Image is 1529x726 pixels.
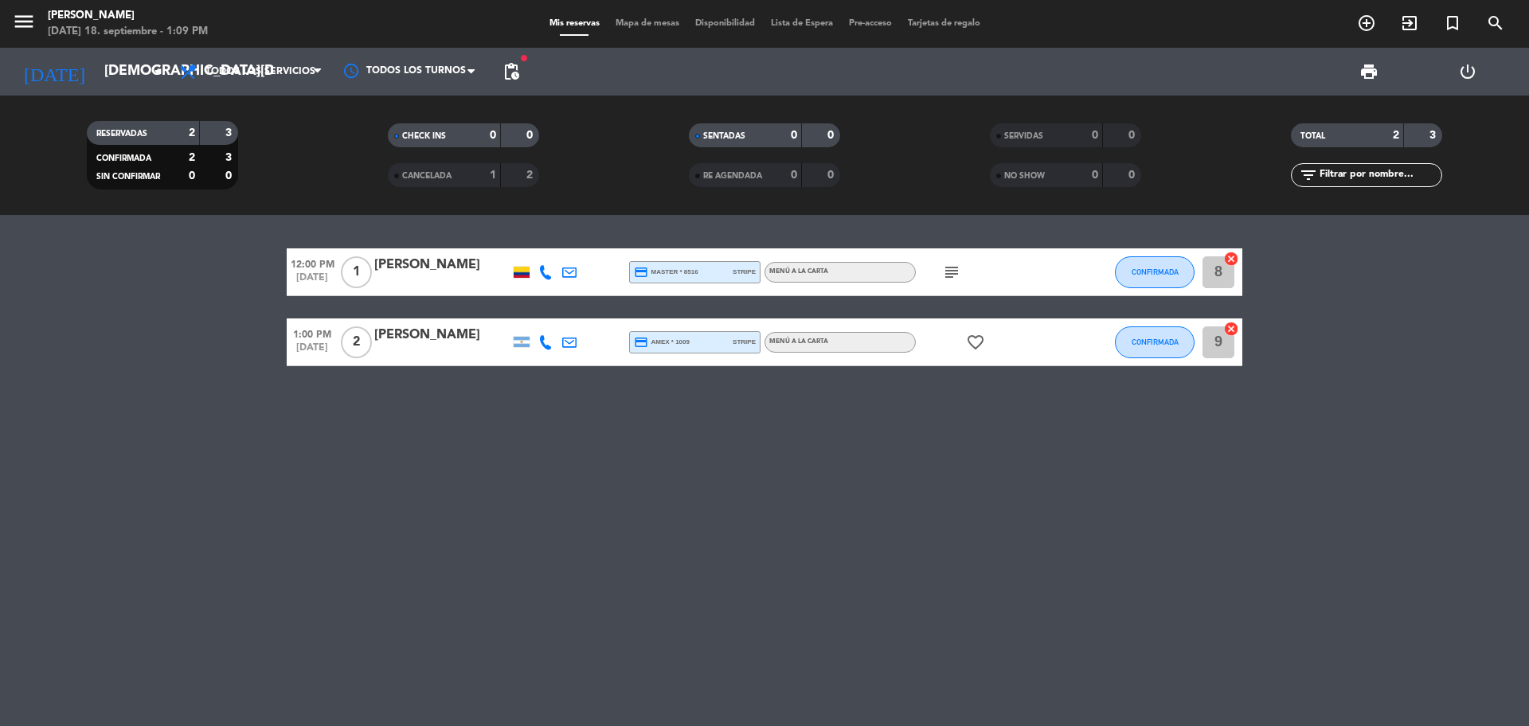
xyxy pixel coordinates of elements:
strong: 0 [791,170,797,181]
strong: 1 [490,170,496,181]
strong: 0 [1128,170,1138,181]
strong: 0 [827,130,837,141]
span: amex * 1009 [634,335,690,349]
span: 1:00 PM [287,324,338,342]
div: [PERSON_NAME] [374,325,510,345]
strong: 0 [791,130,797,141]
span: RESERVADAS [96,130,147,138]
span: Mapa de mesas [608,19,687,28]
span: CHECK INS [402,132,446,140]
span: fiber_manual_record [519,53,529,63]
span: pending_actions [502,62,521,81]
span: [DATE] [287,342,338,361]
span: MENÚ A LA CARTA [769,268,828,275]
i: subject [942,263,961,282]
button: CONFIRMADA [1115,256,1195,288]
i: credit_card [634,265,648,279]
div: [PERSON_NAME] [374,255,510,275]
span: CONFIRMADA [1132,267,1179,276]
span: print [1359,62,1378,81]
span: NO SHOW [1004,172,1045,180]
span: master * 8516 [634,265,698,279]
i: filter_list [1299,166,1318,185]
strong: 2 [189,127,195,139]
strong: 3 [225,127,235,139]
span: SERVIDAS [1004,132,1043,140]
span: Disponibilidad [687,19,763,28]
strong: 3 [1429,130,1439,141]
span: CONFIRMADA [1132,338,1179,346]
div: LOG OUT [1418,48,1517,96]
span: 1 [341,256,372,288]
i: add_circle_outline [1357,14,1376,33]
span: SENTADAS [703,132,745,140]
i: favorite_border [966,333,985,352]
strong: 0 [1092,170,1098,181]
span: stripe [733,337,756,347]
strong: 2 [1393,130,1399,141]
i: credit_card [634,335,648,349]
span: CANCELADA [402,172,452,180]
strong: 0 [1092,130,1098,141]
span: RE AGENDADA [703,172,762,180]
span: CONFIRMADA [96,154,151,162]
i: arrow_drop_down [148,62,167,81]
strong: 0 [189,170,195,181]
i: exit_to_app [1400,14,1419,33]
button: CONFIRMADA [1115,326,1195,358]
div: [DATE] 18. septiembre - 1:09 PM [48,24,208,40]
strong: 2 [189,152,195,163]
span: Pre-acceso [841,19,900,28]
span: 2 [341,326,372,358]
span: stripe [733,267,756,277]
input: Filtrar por nombre... [1318,166,1441,184]
i: search [1486,14,1505,33]
span: Todos los servicios [205,66,315,77]
strong: 0 [490,130,496,141]
span: MENÚ A LA CARTA [769,338,828,345]
img: close.png [1225,252,1238,266]
strong: 0 [225,170,235,181]
i: power_settings_new [1458,62,1477,81]
button: menu [12,10,36,39]
strong: 3 [225,152,235,163]
span: SIN CONFIRMAR [96,173,160,181]
span: Lista de Espera [763,19,841,28]
strong: 0 [1128,130,1138,141]
span: 12:00 PM [287,254,338,272]
i: menu [12,10,36,33]
div: [PERSON_NAME] [48,8,208,24]
img: close.png [1225,322,1238,336]
span: Mis reservas [542,19,608,28]
i: [DATE] [12,54,96,89]
span: TOTAL [1300,132,1325,140]
strong: 0 [827,170,837,181]
strong: 0 [526,130,536,141]
i: turned_in_not [1443,14,1462,33]
span: Tarjetas de regalo [900,19,988,28]
span: [DATE] [287,272,338,291]
strong: 2 [526,170,536,181]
